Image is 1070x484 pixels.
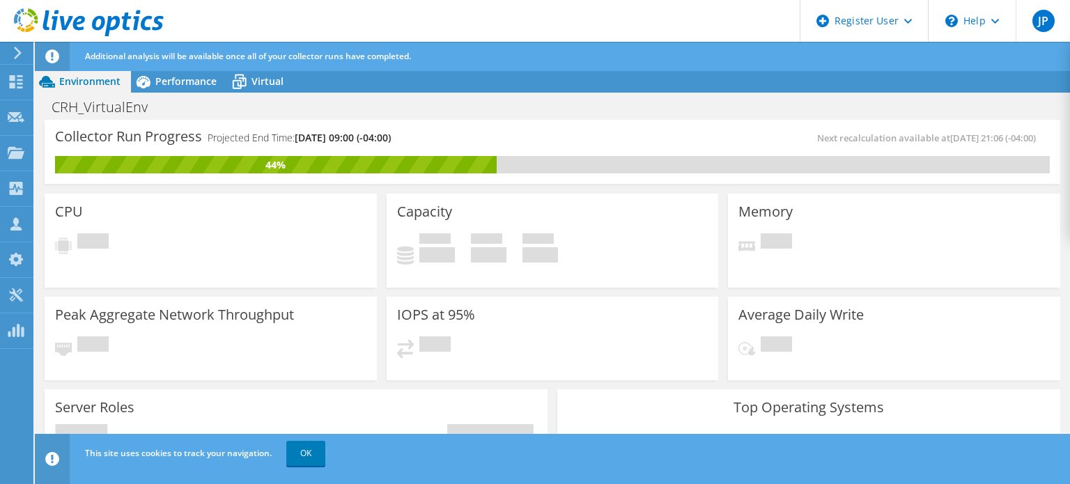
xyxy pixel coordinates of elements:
h3: Top Operating Systems [568,400,1050,415]
svg: \n [945,15,958,27]
span: [DATE] 09:00 (-04:00) [295,131,391,144]
h4: 0 GiB [419,247,455,263]
div: 44% [55,157,497,173]
h3: IOPS at 95% [397,307,475,322]
h4: Projected End Time: [208,130,391,146]
span: [DATE] 21:06 (-04:00) [950,132,1036,144]
h1: CRH_VirtualEnv [45,100,169,115]
span: Pending [77,233,109,252]
span: Free [471,233,502,247]
span: Pending [419,336,451,355]
h3: Memory [738,204,793,219]
span: Total [522,233,554,247]
span: Performance [155,75,217,88]
h3: Average Daily Write [738,307,864,322]
h3: Server Roles [55,400,134,415]
h3: CPU [55,204,83,219]
span: Next recalculation available at [817,132,1043,144]
span: JP [1032,10,1055,32]
h3: Peak Aggregate Network Throughput [55,307,294,322]
h4: 0 GiB [522,247,558,263]
a: OK [286,441,325,466]
span: Environment [59,75,121,88]
span: Additional analysis will be available once all of your collector runs have completed. [85,50,411,62]
span: Pending [761,336,792,355]
h3: Capacity [397,204,452,219]
span: Pending [77,336,109,355]
span: Pending [761,233,792,252]
span: Virtual [251,75,284,88]
h4: 0 GiB [471,247,506,263]
span: Used [419,233,451,247]
span: This site uses cookies to track your navigation. [85,447,272,459]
